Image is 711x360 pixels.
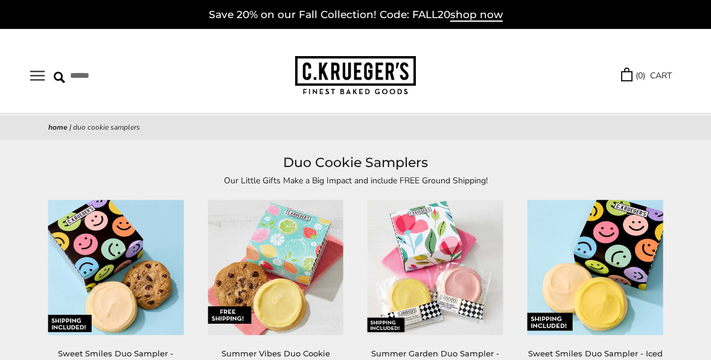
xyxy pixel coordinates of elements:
[621,69,672,83] a: (0) CART
[48,122,68,132] a: Home
[208,200,343,335] img: Summer Vibes Duo Cookie Sampler - Assorted Cookies
[48,152,663,174] h1: Duo Cookie Samplers
[78,174,633,188] p: Our Little Gifts Make a Big Impact and include FREE Ground Shipping!
[528,200,663,335] img: Sweet Smiles Duo Sampler - Iced Cookies
[54,72,65,83] img: Search
[48,122,663,134] nav: breadcrumbs
[368,200,503,335] img: Summer Garden Duo Sampler - Iced Cookies
[73,122,140,132] span: Duo Cookie Samplers
[54,66,187,85] input: Search
[450,8,503,22] span: shop now
[69,122,71,132] span: |
[30,71,45,81] button: Open navigation
[295,56,416,95] img: C.KRUEGER'S
[209,8,503,22] a: Save 20% on our Fall Collection! Code: FALL20shop now
[48,200,183,335] img: Sweet Smiles Duo Sampler - Assorted Cookies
